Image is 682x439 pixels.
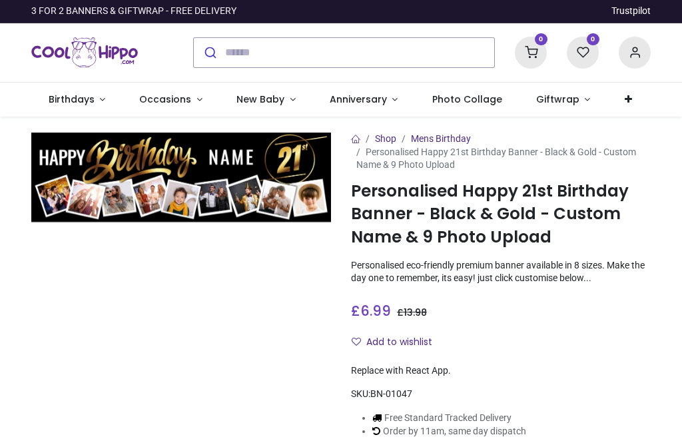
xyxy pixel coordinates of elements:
span: 6.99 [360,301,391,320]
p: Personalised eco-friendly premium banner available in 8 sizes. Make the day one to remember, its ... [351,259,651,285]
div: Replace with React App. [351,364,651,378]
a: Occasions [123,83,220,117]
a: Mens Birthday [411,133,471,144]
a: Anniversary [312,83,415,117]
button: Add to wishlistAdd to wishlist [351,331,444,354]
sup: 0 [535,33,547,46]
span: Anniversary [330,93,387,106]
a: New Baby [220,83,313,117]
a: 0 [515,46,547,57]
li: Free Standard Tracked Delivery [372,412,559,425]
i: Add to wishlist [352,337,361,346]
img: Personalised Happy 21st Birthday Banner - Black & Gold - Custom Name & 9 Photo Upload [31,133,331,222]
span: Photo Collage [432,93,502,106]
span: BN-01047 [370,388,412,399]
span: £ [397,306,427,319]
h1: Personalised Happy 21st Birthday Banner - Black & Gold - Custom Name & 9 Photo Upload [351,180,651,248]
a: Trustpilot [611,5,651,18]
span: £ [351,301,391,320]
a: Shop [375,133,396,144]
a: 0 [567,46,599,57]
div: 3 FOR 2 BANNERS & GIFTWRAP - FREE DELIVERY [31,5,236,18]
img: Cool Hippo [31,34,138,71]
span: New Baby [236,93,284,106]
span: Personalised Happy 21st Birthday Banner - Black & Gold - Custom Name & 9 Photo Upload [356,147,636,171]
span: Birthdays [49,93,95,106]
li: Order by 11am, same day dispatch [372,425,559,438]
sup: 0 [587,33,599,46]
span: Giftwrap [536,93,579,106]
span: Occasions [139,93,191,106]
a: Logo of Cool Hippo [31,34,138,71]
a: Birthdays [31,83,123,117]
a: Giftwrap [519,83,607,117]
div: SKU: [351,388,651,401]
button: Submit [194,38,225,67]
span: 13.98 [404,306,427,319]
